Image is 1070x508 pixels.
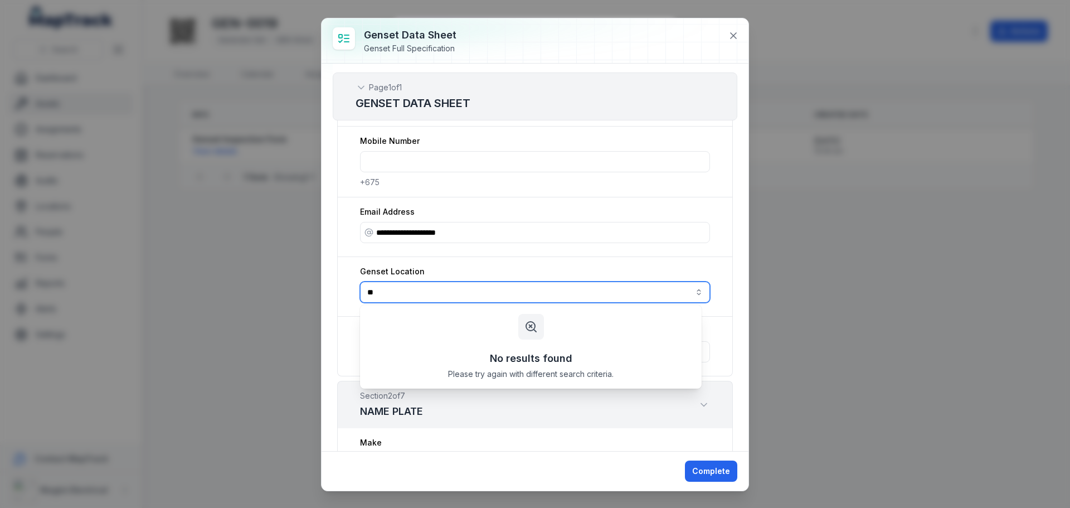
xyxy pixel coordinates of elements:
[360,177,710,188] p: +675
[360,404,423,419] h3: NAME PLATE
[360,437,382,448] label: Make
[356,95,714,111] h2: GENSET DATA SHEET
[364,43,456,54] div: Genset Full Specification
[360,266,425,277] label: Genset Location
[369,82,402,93] span: Page 1 of 1
[360,206,415,217] label: Email Address
[448,369,614,380] span: Please try again with different search criteria.
[360,390,423,401] span: Section 2 of 7
[364,27,456,43] h3: Genset Data Sheet
[360,136,420,147] label: Mobile Number
[685,461,737,482] button: Complete
[698,399,710,411] button: Expand
[360,151,710,172] input: :r56:-form-item-label
[490,351,572,366] h3: No results found
[360,222,710,243] input: :r57:-form-item-label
